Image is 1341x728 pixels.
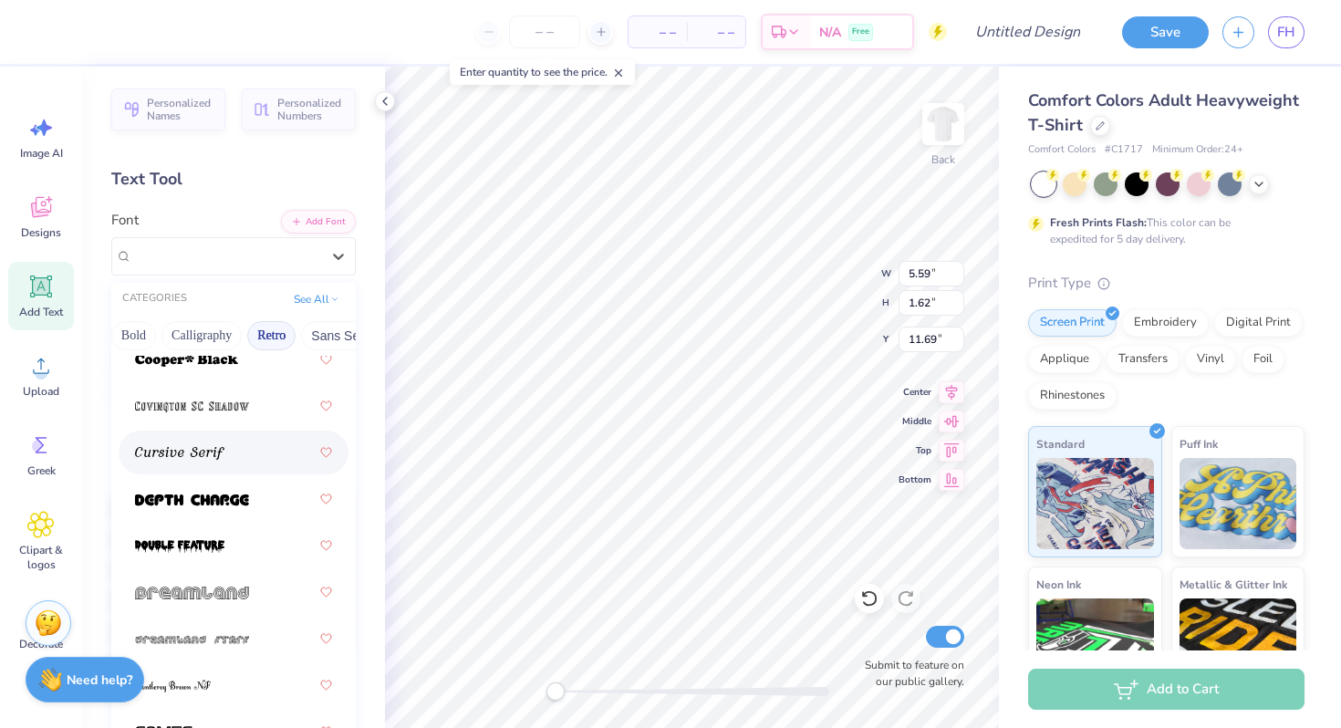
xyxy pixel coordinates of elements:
span: Free [852,26,869,38]
span: – – [639,23,676,42]
strong: Need help? [67,671,132,689]
button: Calligraphy [161,321,242,350]
div: Embroidery [1122,309,1209,337]
span: Designs [21,225,61,240]
img: Standard [1036,458,1154,549]
div: Foil [1242,346,1284,373]
img: Cursive Serif [135,447,224,460]
strong: Fresh Prints Flash: [1050,215,1147,230]
button: Bold [111,321,156,350]
button: See All [288,290,345,308]
div: Applique [1028,346,1101,373]
span: Personalized Names [147,97,214,122]
span: Add Text [19,305,63,319]
button: Retro [247,321,296,350]
span: Standard [1036,434,1085,453]
span: – – [698,23,734,42]
div: Rhinestones [1028,382,1117,410]
span: Decorate [19,637,63,651]
div: Text Tool [111,167,356,192]
div: Vinyl [1185,346,1236,373]
div: This color can be expedited for 5 day delivery. [1050,214,1274,247]
span: Top [899,443,931,458]
span: Neon Ink [1036,575,1081,594]
div: Back [931,151,955,168]
input: Untitled Design [961,14,1095,50]
div: Accessibility label [546,682,565,701]
span: Comfort Colors [1028,142,1096,158]
span: Minimum Order: 24 + [1152,142,1243,158]
label: Submit to feature on our public gallery. [855,657,964,690]
div: Screen Print [1028,309,1117,337]
div: Enter quantity to see the price. [450,59,635,85]
span: # C1717 [1105,142,1143,158]
input: – – [509,16,580,48]
span: N/A [819,23,841,42]
span: Comfort Colors Adult Heavyweight T-Shirt [1028,89,1299,136]
span: Center [899,385,931,400]
span: Metallic & Glitter Ink [1180,575,1287,594]
span: Greek [27,463,56,478]
button: Sans Serif [301,321,380,350]
div: Transfers [1107,346,1180,373]
span: FH [1277,22,1295,43]
img: Back [925,106,962,142]
span: Personalized Numbers [277,97,345,122]
span: Clipart & logos [11,543,71,572]
img: Double Feature [135,540,224,553]
button: Personalized Names [111,88,225,130]
img: Neon Ink [1036,598,1154,690]
button: Save [1122,16,1209,48]
div: CATEGORIES [122,291,187,307]
img: Cooper* Black (Black) [135,354,238,367]
span: Bottom [899,473,931,487]
button: Personalized Numbers [242,88,356,130]
span: Upload [23,384,59,399]
div: Digital Print [1214,309,1303,337]
label: Font [111,210,139,231]
img: Covington SC Shadow [135,400,249,413]
img: Depth Charge [135,494,249,506]
span: Middle [899,414,931,429]
img: Dreamland Stars [135,633,249,646]
img: Metallic & Glitter Ink [1180,598,1297,690]
div: Print Type [1028,273,1305,294]
img: Puff Ink [1180,458,1297,549]
a: FH [1268,16,1305,48]
span: Puff Ink [1180,434,1218,453]
img: Fontleroy Brown NF [135,680,211,692]
span: Image AI [20,146,63,161]
button: Add Font [281,210,356,234]
img: Dreamland [135,587,249,599]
